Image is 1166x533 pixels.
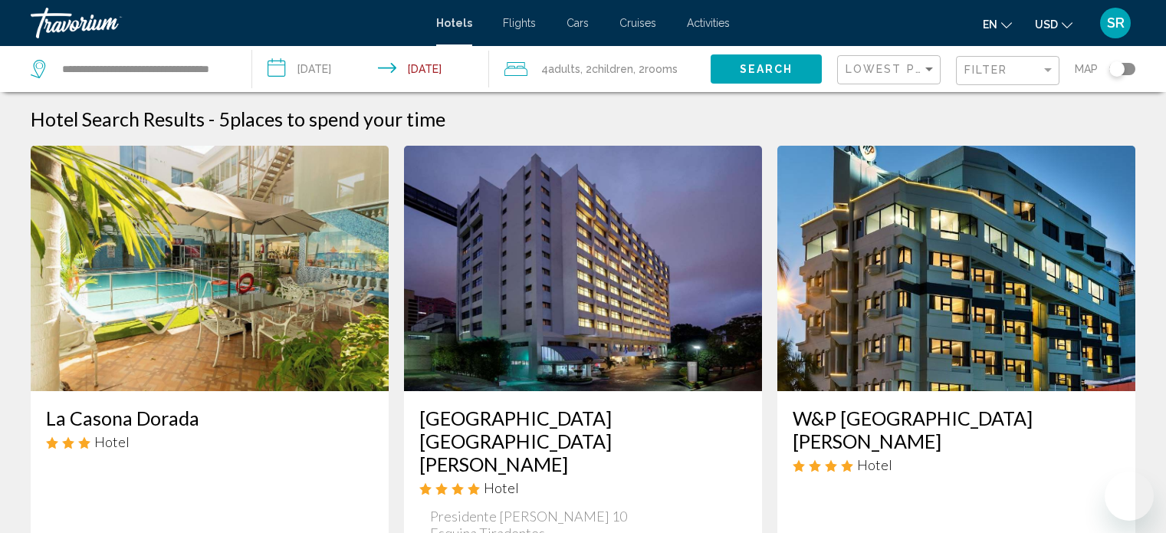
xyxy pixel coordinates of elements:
[1095,7,1135,39] button: User Menu
[31,107,205,130] h1: Hotel Search Results
[1075,58,1098,80] span: Map
[1035,13,1072,35] button: Change currency
[777,146,1135,391] img: Hotel image
[619,17,656,29] a: Cruises
[404,146,762,391] img: Hotel image
[218,107,445,130] h2: 5
[793,456,1120,473] div: 4 star Hotel
[645,63,678,75] span: rooms
[567,17,589,29] a: Cars
[956,55,1059,87] button: Filter
[964,64,1008,76] span: Filter
[503,17,536,29] a: Flights
[846,64,936,77] mat-select: Sort by
[846,63,944,75] span: Lowest Price
[740,64,793,76] span: Search
[419,406,747,475] a: [GEOGRAPHIC_DATA] [GEOGRAPHIC_DATA][PERSON_NAME]
[484,479,519,496] span: Hotel
[436,17,472,29] a: Hotels
[46,433,373,450] div: 3 star Hotel
[711,54,822,83] button: Search
[687,17,730,29] a: Activities
[252,46,489,92] button: Check-in date: Dec 22, 2025 Check-out date: Dec 28, 2025
[983,18,997,31] span: en
[580,58,633,80] span: , 2
[548,63,580,75] span: Adults
[857,456,892,473] span: Hotel
[793,406,1120,452] a: W&P [GEOGRAPHIC_DATA][PERSON_NAME]
[419,479,747,496] div: 4 star Hotel
[46,406,373,429] a: La Casona Dorada
[541,58,580,80] span: 4
[633,58,678,80] span: , 2
[209,107,215,130] span: -
[983,13,1012,35] button: Change language
[1098,62,1135,76] button: Toggle map
[1105,472,1154,521] iframe: Кнопка запуска окна обмена сообщениями
[31,146,389,391] img: Hotel image
[94,433,130,450] span: Hotel
[489,46,711,92] button: Travelers: 4 adults, 2 children
[1035,18,1058,31] span: USD
[31,8,421,38] a: Travorium
[592,63,633,75] span: Children
[230,107,445,130] span: places to spend your time
[1107,15,1125,31] span: SR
